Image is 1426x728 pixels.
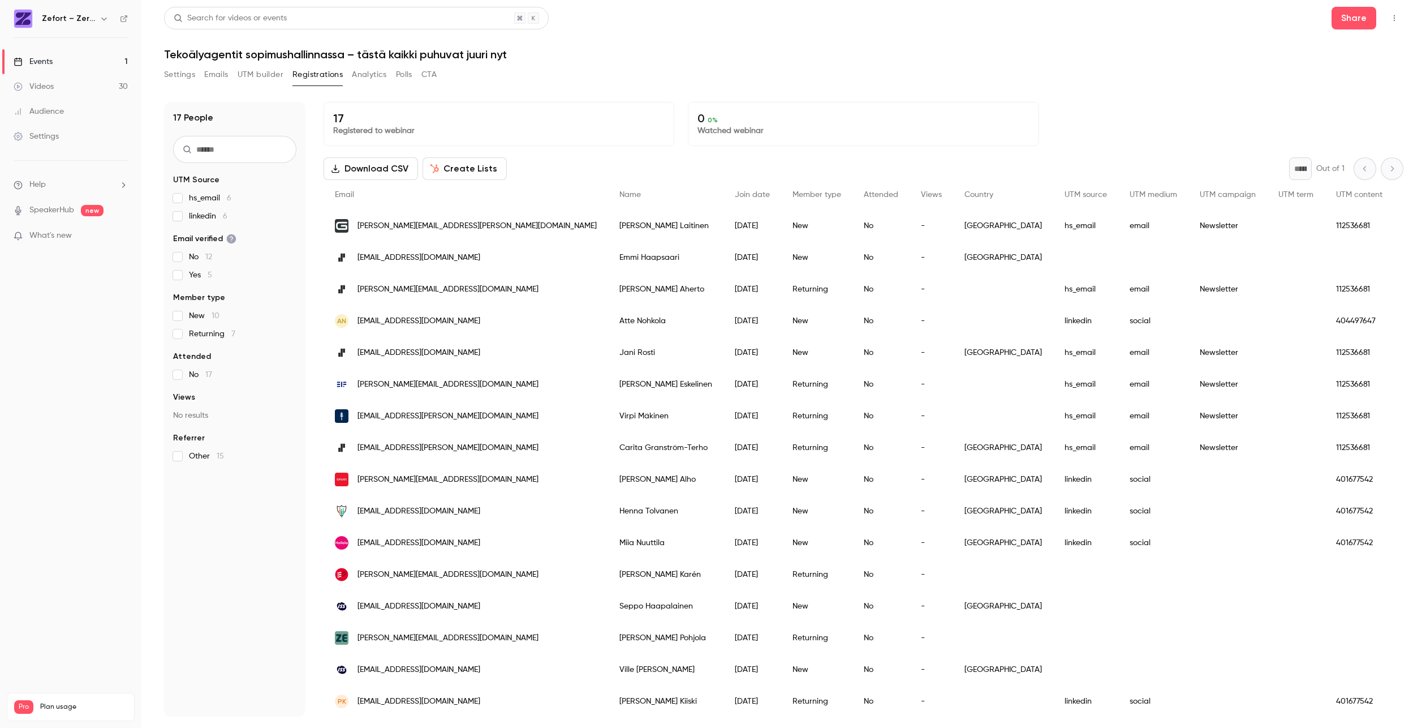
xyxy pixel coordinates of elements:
[335,346,348,359] img: solita.fi
[1325,495,1394,527] div: 401677542
[852,559,910,590] div: No
[204,66,228,84] button: Emails
[608,400,723,432] div: Virpi Mäkinen
[723,464,781,495] div: [DATE]
[14,56,53,67] div: Events
[335,568,348,581] img: hdl.fi
[335,409,348,423] img: jyu.fi
[40,703,127,712] span: Plan usage
[174,12,287,24] div: Search for videos or events
[173,233,236,245] span: Email verified
[781,305,852,337] div: New
[608,432,723,464] div: Carita Granström-Terho
[1188,273,1267,305] div: Newsletter
[14,10,32,28] img: Zefort – Zero-Effort Contract Management
[723,432,781,464] div: [DATE]
[1053,369,1118,400] div: hs_email
[1325,305,1394,337] div: 404497647
[792,191,841,199] span: Member type
[953,464,1053,495] div: [GEOGRAPHIC_DATA]
[608,273,723,305] div: [PERSON_NAME] Aherto
[953,495,1053,527] div: [GEOGRAPHIC_DATA]
[723,527,781,559] div: [DATE]
[189,328,235,340] span: Returning
[335,536,348,550] img: hollola.fi
[1325,400,1394,432] div: 112536681
[781,432,852,464] div: Returning
[723,337,781,369] div: [DATE]
[357,252,480,264] span: [EMAIL_ADDRESS][DOMAIN_NAME]
[723,622,781,654] div: [DATE]
[910,337,953,369] div: -
[338,696,346,706] span: PK
[14,700,33,714] span: Pro
[953,590,1053,622] div: [GEOGRAPHIC_DATA]
[189,211,227,222] span: linkedin
[910,369,953,400] div: -
[852,210,910,242] div: No
[608,210,723,242] div: [PERSON_NAME] Laitinen
[619,191,641,199] span: Name
[423,157,507,180] button: Create Lists
[953,654,1053,686] div: [GEOGRAPHIC_DATA]
[910,305,953,337] div: -
[1200,191,1256,199] span: UTM campaign
[357,569,538,581] span: [PERSON_NAME][EMAIL_ADDRESS][DOMAIN_NAME]
[1118,400,1188,432] div: email
[164,48,1403,61] h1: Tekoälyagentit sopimushallinnassa – tästä kaikki puhuvat juuri nyt
[1325,464,1394,495] div: 401677542
[697,112,1029,125] p: 0
[173,292,225,303] span: Member type
[608,527,723,559] div: Miia Nuuttila
[333,125,665,136] p: Registered to webinar
[608,559,723,590] div: [PERSON_NAME] Karén
[238,66,283,84] button: UTM builder
[1316,163,1345,174] p: Out of 1
[81,205,104,216] span: new
[335,282,348,296] img: solita.fi
[335,378,348,391] img: eif.org
[173,351,211,362] span: Attended
[173,392,195,403] span: Views
[910,559,953,590] div: -
[852,527,910,559] div: No
[208,271,212,279] span: 5
[781,210,852,242] div: New
[1325,273,1394,305] div: 112536681
[852,590,910,622] div: No
[723,242,781,273] div: [DATE]
[335,631,348,645] img: zefort.com
[205,371,212,379] span: 17
[189,192,231,204] span: hs_email
[723,369,781,400] div: [DATE]
[781,622,852,654] div: Returning
[1336,191,1382,199] span: UTM content
[396,66,412,84] button: Polls
[1325,686,1394,717] div: 401677542
[189,269,212,281] span: Yes
[1118,464,1188,495] div: social
[1053,686,1118,717] div: linkedin
[357,696,480,708] span: [EMAIL_ADDRESS][DOMAIN_NAME]
[14,81,54,92] div: Videos
[1325,369,1394,400] div: 112536681
[1053,464,1118,495] div: linkedin
[352,66,387,84] button: Analytics
[910,686,953,717] div: -
[231,330,235,338] span: 7
[608,622,723,654] div: [PERSON_NAME] Pohjola
[910,273,953,305] div: -
[1325,337,1394,369] div: 112536681
[14,106,64,117] div: Audience
[1118,527,1188,559] div: social
[910,495,953,527] div: -
[852,654,910,686] div: No
[781,527,852,559] div: New
[723,210,781,242] div: [DATE]
[953,210,1053,242] div: [GEOGRAPHIC_DATA]
[29,230,72,242] span: What's new
[189,451,224,462] span: Other
[173,174,296,462] section: facet-groups
[1118,432,1188,464] div: email
[357,347,480,359] span: [EMAIL_ADDRESS][DOMAIN_NAME]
